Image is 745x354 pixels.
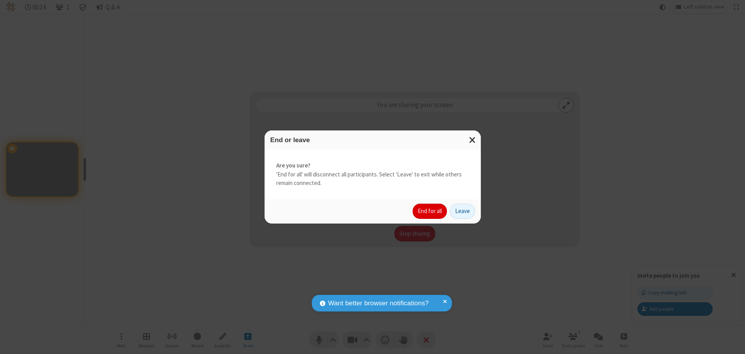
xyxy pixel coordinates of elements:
[413,204,447,219] button: End for all
[276,161,469,170] strong: Are you sure?
[328,298,429,308] span: Want better browser notifications?
[265,150,481,199] div: 'End for all' will disconnect all participants. Select 'Leave' to exit while others remain connec...
[450,204,475,219] button: Leave
[464,130,481,150] button: Close modal
[270,136,475,144] h3: End or leave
